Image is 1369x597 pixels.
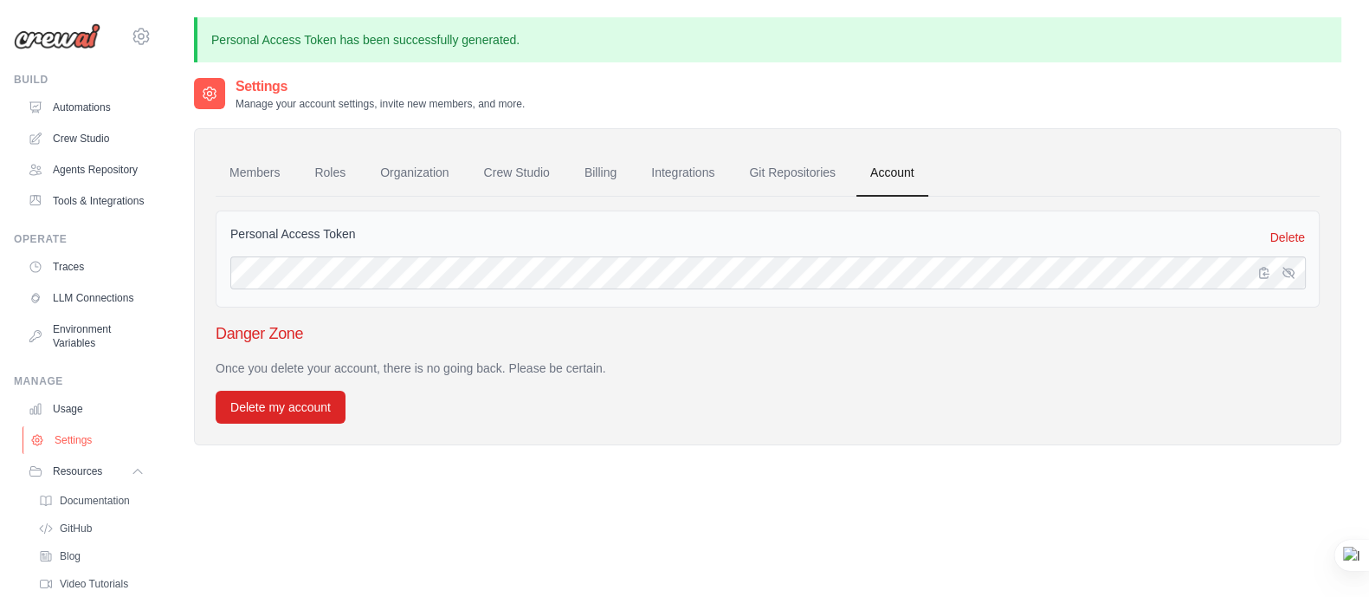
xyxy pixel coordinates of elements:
a: Integrations [637,150,728,197]
p: Once you delete your account, there is no going back. Please be certain. [216,360,1320,377]
a: Members [216,150,294,197]
a: Git Repositories [735,150,849,197]
h3: Danger Zone [216,321,1320,346]
a: Traces [21,253,152,281]
p: Manage your account settings, invite new members, and more. [236,97,525,111]
h2: Settings [236,76,525,97]
div: Manage [14,374,152,388]
a: Automations [21,94,152,121]
a: Delete [1270,229,1305,246]
a: Blog [31,544,152,568]
a: Billing [571,150,630,197]
span: Blog [60,549,81,563]
div: Build [14,73,152,87]
a: Organization [366,150,462,197]
label: Personal Access Token [230,225,356,243]
a: Environment Variables [21,315,152,357]
a: Settings [23,426,153,454]
span: GitHub [60,522,92,535]
span: Resources [53,464,102,478]
a: Usage [21,395,152,423]
span: Video Tutorials [60,577,128,591]
a: Crew Studio [21,125,152,152]
button: Delete my account [216,391,345,424]
a: Tools & Integrations [21,187,152,215]
a: Crew Studio [470,150,564,197]
a: Documentation [31,489,152,513]
span: Documentation [60,494,130,508]
p: Personal Access Token has been successfully generated. [194,17,1341,62]
img: Logo [14,23,100,49]
a: Agents Repository [21,156,152,184]
a: Roles [300,150,359,197]
a: Video Tutorials [31,572,152,596]
a: GitHub [31,516,152,541]
a: LLM Connections [21,284,152,312]
a: Account [856,150,928,197]
div: Operate [14,232,152,246]
button: Resources [21,457,152,485]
